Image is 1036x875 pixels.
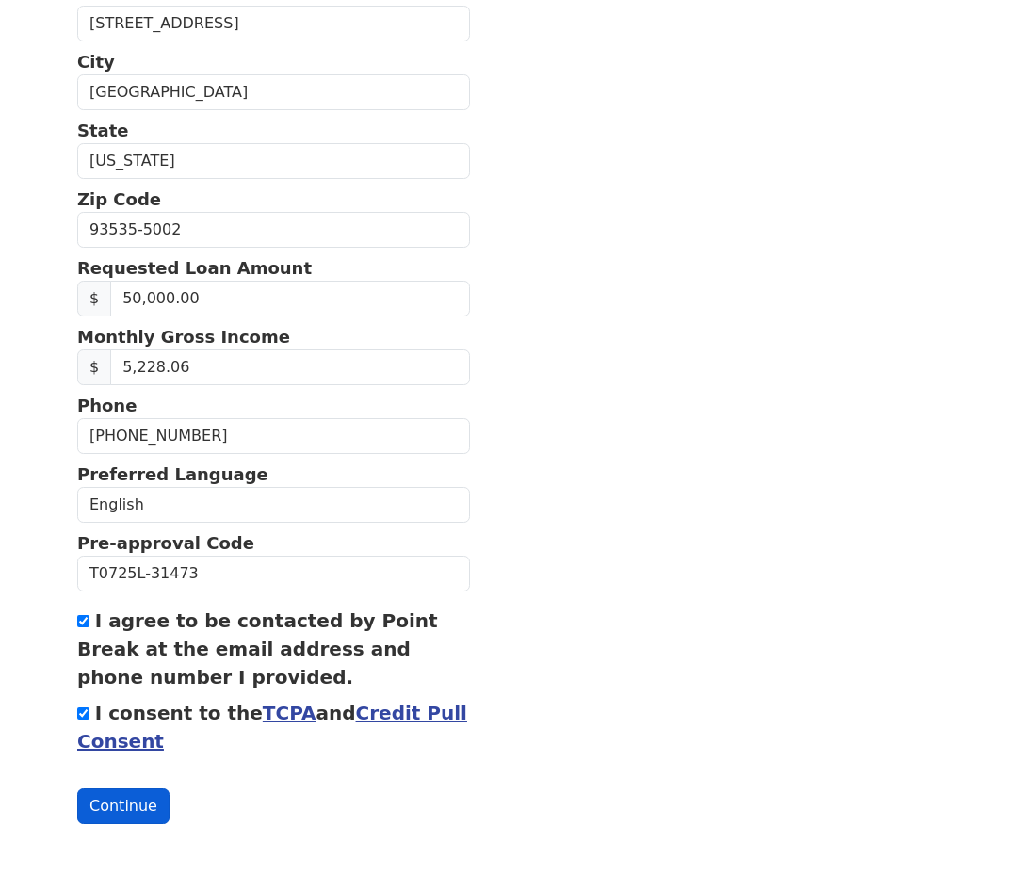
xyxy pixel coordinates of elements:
label: I agree to be contacted by Point Break at the email address and phone number I provided. [77,609,438,689]
strong: Preferred Language [77,464,268,484]
input: Monthly Gross Income [110,349,470,385]
input: Street Address [77,6,470,41]
span: $ [77,281,111,316]
span: $ [77,349,111,385]
input: City [77,74,470,110]
strong: Phone [77,396,137,415]
strong: Zip Code [77,189,161,209]
strong: State [77,121,129,140]
input: Requested Loan Amount [110,281,470,316]
strong: Pre-approval Code [77,533,254,553]
input: Pre-approval Code [77,556,470,591]
p: Monthly Gross Income [77,324,470,349]
button: Continue [77,788,170,824]
input: Phone [77,418,470,454]
label: I consent to the and [77,702,467,753]
a: TCPA [263,702,316,724]
strong: Requested Loan Amount [77,258,312,278]
strong: City [77,52,115,72]
input: Zip Code [77,212,470,248]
